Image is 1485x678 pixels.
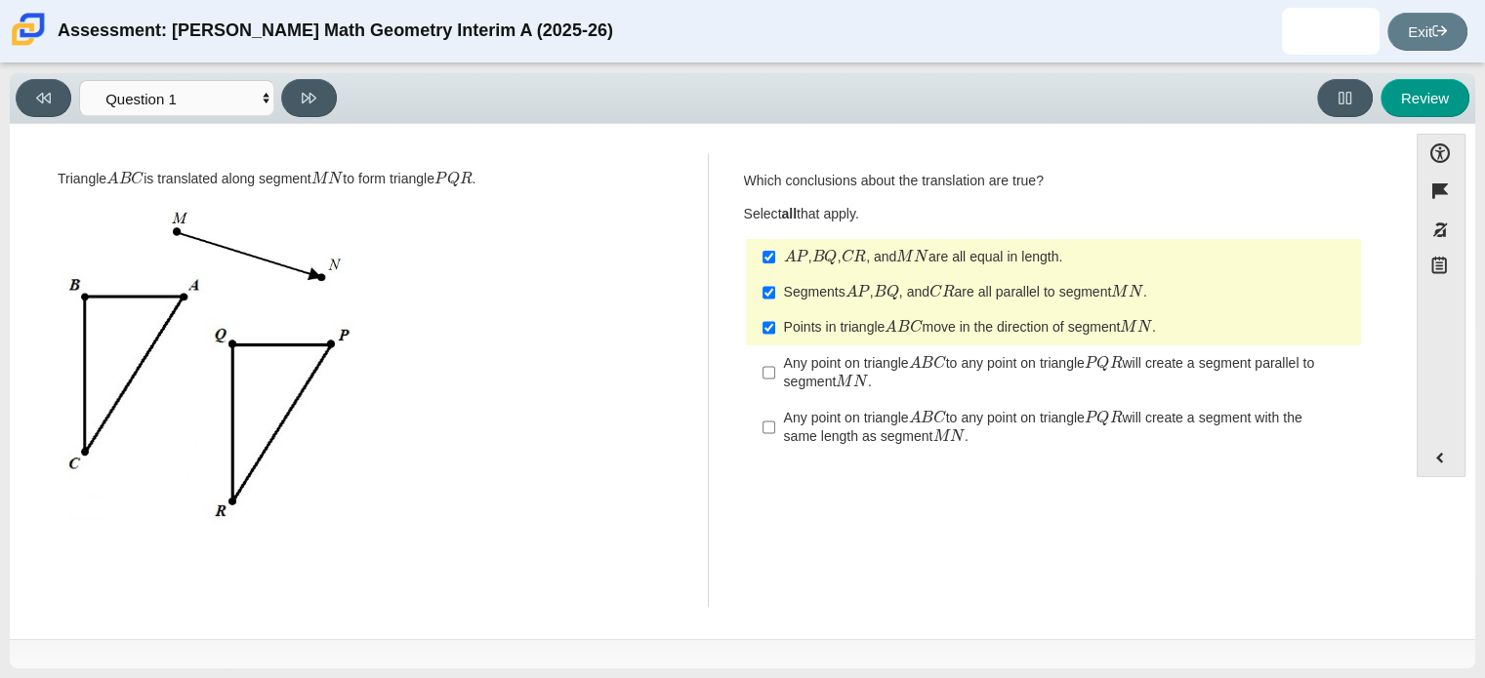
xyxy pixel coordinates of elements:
[744,205,1364,224] p: Select that apply.
[1418,439,1464,476] button: Expand menu. Displays the button labels.
[784,354,1353,392] div: Any point on triangle to any point on triangle will create a segment parallel to segment .
[784,283,1353,302] div: Segments , , and are all parallel to segment .
[8,9,49,50] img: Carmen School of Science & Technology
[58,8,613,55] div: Assessment: [PERSON_NAME] Math Geometry Interim A (2025-26)
[1381,79,1469,117] button: Review
[784,248,1353,267] div: , , , and are all equal in length.
[1417,211,1465,249] button: Toggle response masking
[1417,172,1465,210] button: Flag item
[1417,249,1465,289] button: Notepad
[1387,13,1467,51] a: Exit
[781,205,797,222] strong: all
[58,170,672,189] p: Triangle is translated along segment to form triangle .
[8,36,49,53] a: Carmen School of Science & Technology
[20,134,1397,631] div: Assessment items
[1417,134,1465,172] button: Open Accessibility Menu
[784,318,1353,338] div: Points in triangle move in the direction of segment .
[784,409,1353,447] div: Any point on triangle to any point on triangle will create a segment with the same length as segm...
[1315,16,1346,47] img: julie.guenther.0zAwHu
[62,203,358,526] img: Side A B is a horizontal line segment with point A to the right of point B. Side B C is a vertica...
[744,172,1364,191] p: Which conclusions about the translation are true?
